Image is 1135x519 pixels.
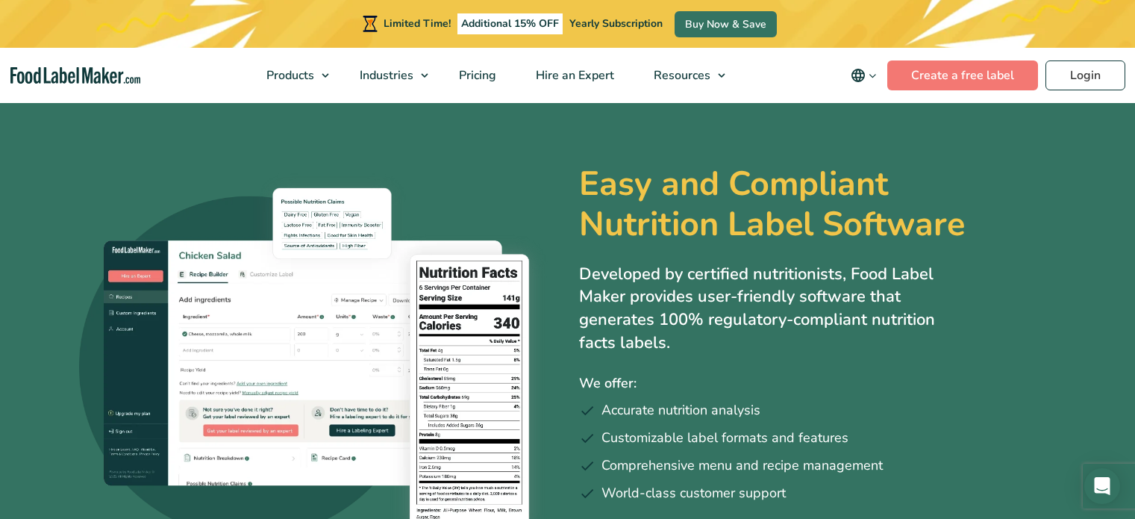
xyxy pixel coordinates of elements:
[569,16,663,31] span: Yearly Subscription
[516,48,631,103] a: Hire an Expert
[601,428,848,448] span: Customizable label formats and features
[1084,468,1120,504] div: Open Intercom Messenger
[440,48,513,103] a: Pricing
[340,48,436,103] a: Industries
[634,48,733,103] a: Resources
[579,263,967,355] p: Developed by certified nutritionists, Food Label Maker provides user-friendly software that gener...
[262,67,316,84] span: Products
[355,67,415,84] span: Industries
[1045,60,1125,90] a: Login
[454,67,498,84] span: Pricing
[531,67,616,84] span: Hire an Expert
[601,456,883,476] span: Comprehensive menu and recipe management
[384,16,451,31] span: Limited Time!
[601,483,786,503] span: World-class customer support
[601,400,760,420] span: Accurate nutrition analysis
[675,11,777,37] a: Buy Now & Save
[579,373,1057,394] p: We offer:
[649,67,712,84] span: Resources
[457,13,563,34] span: Additional 15% OFF
[887,60,1038,90] a: Create a free label
[579,164,1022,245] h1: Easy and Compliant Nutrition Label Software
[247,48,337,103] a: Products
